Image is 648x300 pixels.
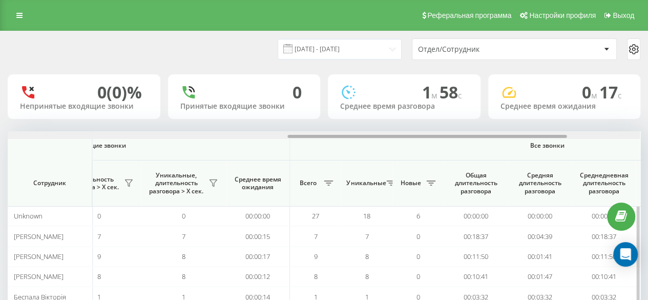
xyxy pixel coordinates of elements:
[618,90,622,101] span: c
[13,252,63,261] span: [PERSON_NAME]
[147,171,205,195] span: Уникальные, длительность разговора > Х сек.
[13,232,63,241] span: [PERSON_NAME]
[418,45,540,54] div: Отдел/Сотрудник
[16,179,83,187] span: Сотрудник
[416,211,420,221] span: 6
[500,102,629,111] div: Среднее время ожидания
[444,226,508,246] td: 00:18:37
[458,90,462,101] span: c
[613,11,634,19] span: Выход
[97,252,101,261] span: 9
[416,232,420,241] span: 0
[234,175,282,191] span: Среднее время ожидания
[182,252,185,261] span: 8
[365,232,369,241] span: 7
[226,226,290,246] td: 00:00:15
[346,179,383,187] span: Уникальные
[97,83,142,102] div: 0 (0)%
[444,267,508,287] td: 00:10:41
[365,252,369,261] span: 8
[292,83,302,102] div: 0
[431,90,440,101] span: м
[416,252,420,261] span: 0
[340,102,468,111] div: Среднее время разговора
[508,206,572,226] td: 00:00:00
[182,272,185,281] span: 8
[226,206,290,226] td: 00:00:00
[444,247,508,267] td: 00:11:50
[422,81,440,103] span: 1
[314,272,318,281] span: 8
[365,272,369,281] span: 8
[599,81,622,103] span: 17
[572,206,636,226] td: 00:00:00
[508,267,572,287] td: 00:01:47
[572,267,636,287] td: 00:10:41
[427,11,511,19] span: Реферальная программа
[13,211,42,221] span: Unknown
[20,102,148,111] div: Непринятые входящие звонки
[416,272,420,281] span: 0
[97,211,101,221] span: 0
[444,206,508,226] td: 00:00:00
[398,179,423,187] span: Новые
[180,102,308,111] div: Принятые входящие звонки
[613,242,638,267] div: Open Intercom Messenger
[572,226,636,246] td: 00:18:37
[508,226,572,246] td: 00:04:39
[363,211,370,221] span: 18
[515,171,564,195] span: Средняя длительность разговора
[295,179,321,187] span: Всего
[182,232,185,241] span: 7
[182,211,185,221] span: 0
[97,272,101,281] span: 8
[591,90,599,101] span: м
[451,171,500,195] span: Общая длительность разговора
[508,247,572,267] td: 00:01:41
[582,81,599,103] span: 0
[13,272,63,281] span: [PERSON_NAME]
[312,211,319,221] span: 27
[529,11,596,19] span: Настройки профиля
[572,247,636,267] td: 00:11:50
[226,267,290,287] td: 00:00:12
[440,81,462,103] span: 58
[314,232,318,241] span: 7
[97,232,101,241] span: 7
[226,247,290,267] td: 00:00:17
[314,252,318,261] span: 9
[579,171,628,195] span: Среднедневная длительность разговора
